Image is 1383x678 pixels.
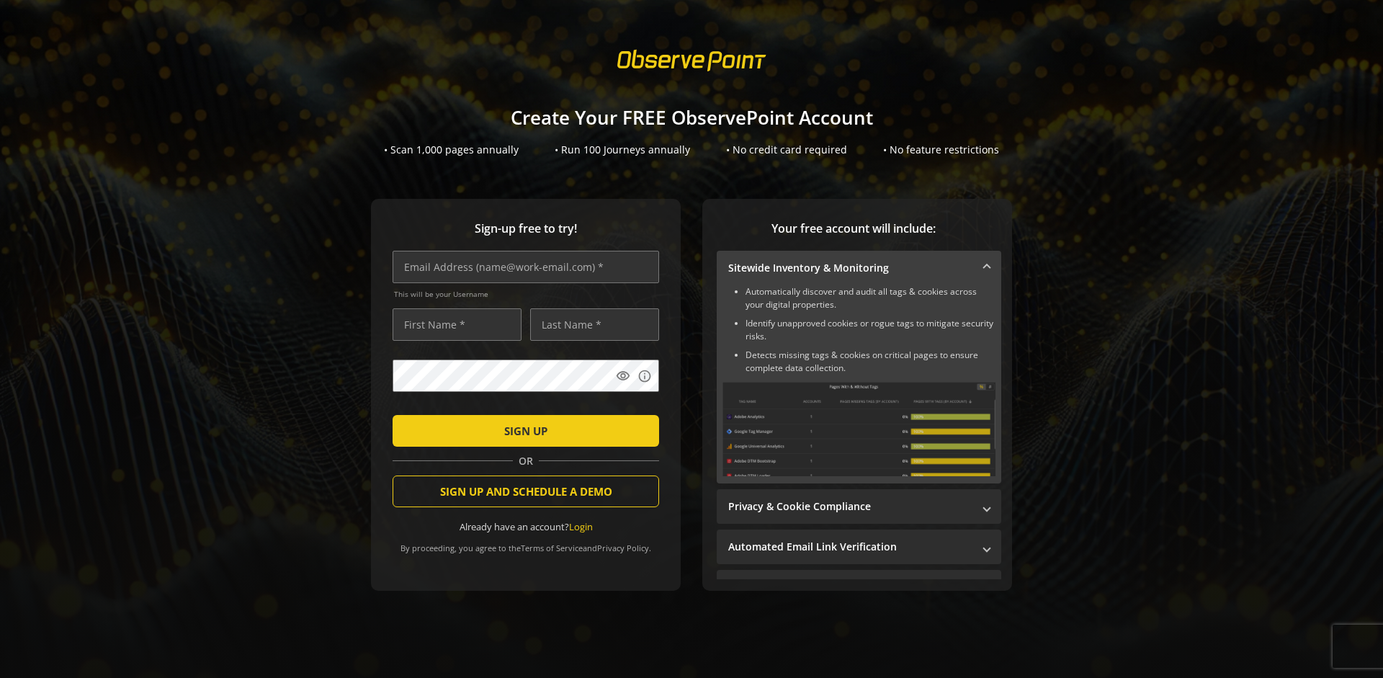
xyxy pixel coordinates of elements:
[521,543,583,553] a: Terms of Service
[728,499,972,514] mat-panel-title: Privacy & Cookie Compliance
[440,478,612,504] span: SIGN UP AND SCHEDULE A DEMO
[394,289,659,299] span: This will be your Username
[746,317,995,343] li: Identify unapproved cookies or rogue tags to mitigate security risks.
[513,454,539,468] span: OR
[746,349,995,375] li: Detects missing tags & cookies on critical pages to ensure complete data collection.
[555,143,690,157] div: • Run 100 Journeys annually
[728,261,972,275] mat-panel-title: Sitewide Inventory & Monitoring
[393,533,659,553] div: By proceeding, you agree to the and .
[717,570,1001,605] mat-expansion-panel-header: Performance Monitoring with Web Vitals
[393,251,659,283] input: Email Address (name@work-email.com) *
[504,418,547,444] span: SIGN UP
[597,543,649,553] a: Privacy Policy
[393,415,659,447] button: SIGN UP
[530,308,659,341] input: Last Name *
[717,530,1001,564] mat-expansion-panel-header: Automated Email Link Verification
[883,143,999,157] div: • No feature restrictions
[728,540,972,554] mat-panel-title: Automated Email Link Verification
[384,143,519,157] div: • Scan 1,000 pages annually
[746,285,995,311] li: Automatically discover and audit all tags & cookies across your digital properties.
[393,308,522,341] input: First Name *
[616,369,630,383] mat-icon: visibility
[717,489,1001,524] mat-expansion-panel-header: Privacy & Cookie Compliance
[717,251,1001,285] mat-expansion-panel-header: Sitewide Inventory & Monitoring
[393,520,659,534] div: Already have an account?
[722,382,995,476] img: Sitewide Inventory & Monitoring
[569,520,593,533] a: Login
[393,476,659,507] button: SIGN UP AND SCHEDULE A DEMO
[726,143,847,157] div: • No credit card required
[637,369,652,383] mat-icon: info
[717,285,1001,483] div: Sitewide Inventory & Monitoring
[717,220,990,237] span: Your free account will include:
[393,220,659,237] span: Sign-up free to try!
